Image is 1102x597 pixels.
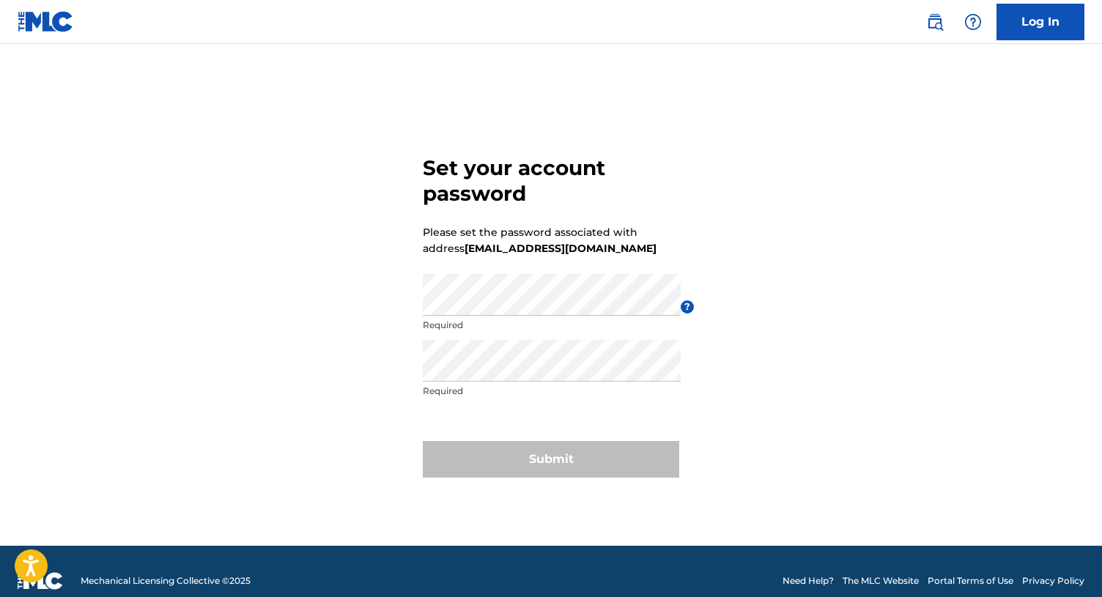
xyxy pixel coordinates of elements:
[996,4,1084,40] a: Log In
[423,319,681,332] p: Required
[928,574,1013,587] a: Portal Terms of Use
[926,13,944,31] img: search
[964,13,982,31] img: help
[18,11,74,32] img: MLC Logo
[465,242,657,255] strong: [EMAIL_ADDRESS][DOMAIN_NAME]
[423,155,679,207] h3: Set your account password
[81,574,251,587] span: Mechanical Licensing Collective © 2025
[423,385,681,398] p: Required
[681,300,694,314] span: ?
[1022,574,1084,587] a: Privacy Policy
[1029,527,1102,597] iframe: Chat Widget
[18,572,63,590] img: logo
[958,7,988,37] div: Help
[783,574,834,587] a: Need Help?
[843,574,919,587] a: The MLC Website
[920,7,950,37] a: Public Search
[423,224,657,256] p: Please set the password associated with address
